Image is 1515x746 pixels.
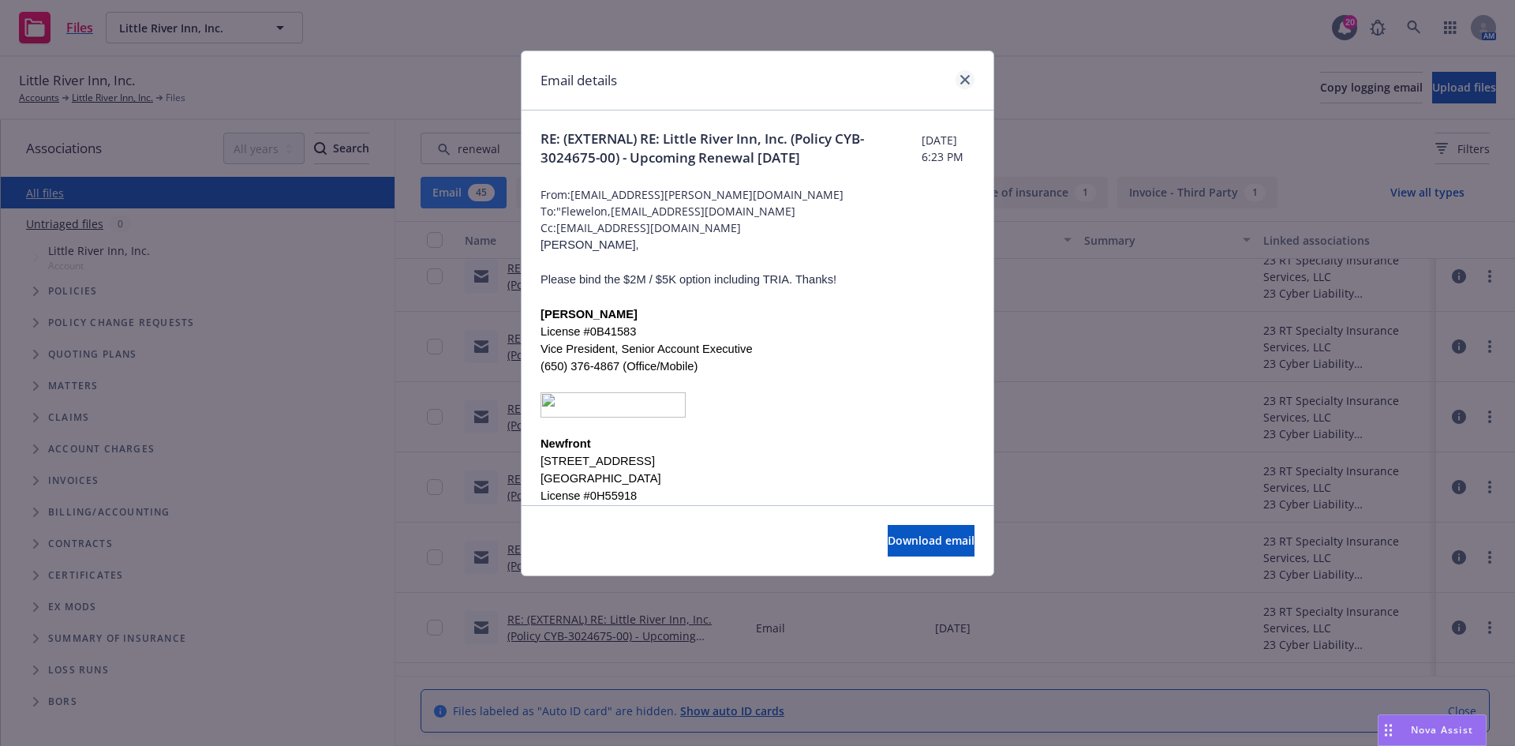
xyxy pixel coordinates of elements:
h1: Email details [541,70,617,91]
span: [DATE] 6:23 PM [922,132,974,165]
span: Download email [888,533,974,548]
span: Nova Assist [1411,723,1473,737]
button: Download email [888,525,974,557]
p: Please bind the $2M / $5K option including TRIA. Thanks! [541,271,974,288]
span: Vice President, Senior Account Executive [541,343,753,355]
span: From: [EMAIL_ADDRESS][PERSON_NAME][DOMAIN_NAME] [541,186,974,203]
p: [PERSON_NAME], [541,236,974,253]
span: Cc: [EMAIL_ADDRESS][DOMAIN_NAME] [541,219,974,236]
span: To: "Flewelon,[EMAIL_ADDRESS][DOMAIN_NAME] [541,203,974,219]
span: License #0H55918 [541,489,637,502]
span: [STREET_ADDRESS] [541,455,655,467]
span: [PERSON_NAME] [541,308,638,321]
span: License #0B41583 [541,325,636,338]
button: Nova Assist [1378,714,1487,746]
span: RE: (EXTERNAL) RE: Little River Inn, Inc. (Policy CYB-3024675-00) - Upcoming Renewal [DATE] [541,129,922,167]
img: image001.png@01D9F2F1.3C7067E0 [541,392,686,418]
span: Newfront [541,437,591,450]
span: (650) 376-4867 (Office/Mobile) [541,360,698,373]
div: Drag to move [1378,715,1398,745]
span: [GEOGRAPHIC_DATA] [541,472,661,485]
a: close [956,70,974,89]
